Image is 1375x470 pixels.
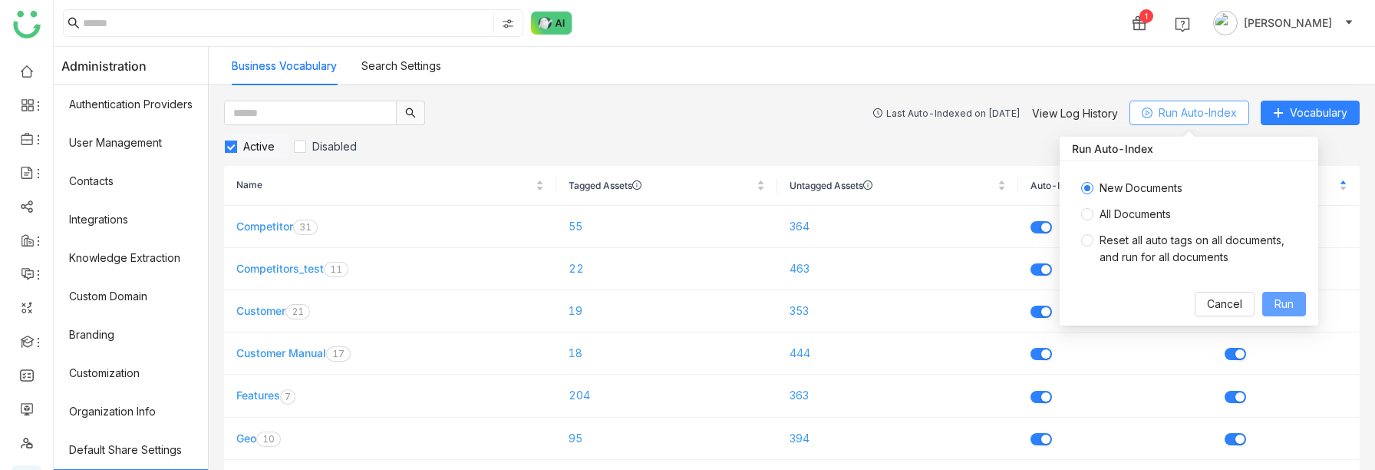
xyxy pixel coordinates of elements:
span: Administration [61,47,147,85]
a: View Log History [1032,107,1118,120]
p: 1 [305,220,312,235]
td: 463 [777,248,1018,290]
img: help.svg [1175,17,1190,32]
td: 444 [777,333,1018,375]
p: 1 [332,346,338,362]
a: Authentication Providers [54,85,208,124]
td: 55 [556,206,777,248]
div: Run Auto-Index [1060,137,1318,161]
td: 22 [556,248,777,290]
span: Reset all auto tags on all documents, [1100,233,1284,263]
a: Geo [236,432,256,445]
span: Auto-Index [1030,180,1189,190]
a: Default Share Settings [54,431,208,469]
a: User Management [54,124,208,162]
div: Last Auto-Indexed on [DATE] [886,108,1021,119]
td: 204 [556,375,777,417]
td: 394 [777,418,1018,460]
button: Run [1262,292,1306,316]
nz-badge-sup: 10 [256,432,281,447]
button: Vocabulary [1261,101,1360,125]
button: Cancel [1195,292,1255,316]
a: Competitors_test [236,262,324,275]
a: Customer [236,304,285,317]
td: 364 [777,206,1018,248]
nz-badge-sup: 11 [324,262,348,277]
button: [PERSON_NAME] [1210,11,1357,35]
p: 7 [285,389,291,405]
a: Contacts [54,162,208,200]
p: 0 [269,432,275,447]
p: 3 [299,220,305,235]
a: Integrations [54,200,208,239]
td: 363 [777,375,1018,417]
span: Run [1274,296,1294,313]
nz-badge-sup: 17 [326,346,351,362]
td: 95 [556,418,777,460]
span: [PERSON_NAME] [1244,15,1332,31]
span: Cancel [1207,296,1242,313]
nz-badge-sup: 31 [293,220,318,235]
td: 353 [777,290,1018,333]
a: Features [236,389,280,402]
span: Disabled [306,140,363,153]
p: 1 [330,262,336,277]
a: Branding [54,316,208,354]
img: logo [13,11,41,38]
a: Competitor [236,220,293,233]
a: Custom Domain [54,277,208,316]
p: 1 [336,262,342,277]
span: Run Auto-Index [1159,104,1237,121]
nz-badge-sup: 7 [280,389,295,405]
nz-badge-sup: 21 [285,304,310,319]
a: Customization [54,354,208,392]
td: 18 [556,333,777,375]
a: Organization Info [54,392,208,431]
span: Vocabulary [1290,104,1347,121]
td: 19 [556,290,777,333]
span: Active [237,140,281,153]
button: Run Auto-Index [1129,101,1249,125]
span: New Documents [1093,180,1189,197]
p: 1 [262,432,269,447]
a: Business Vocabulary [232,59,337,72]
span: and run for all documents [1100,250,1228,263]
a: Knowledge Extraction [54,239,208,277]
img: ask-buddy-normal.svg [531,12,572,35]
img: avatar [1213,11,1238,35]
span: Tagged Assets [569,180,753,190]
a: Search Settings [361,59,441,72]
a: Customer Manual [236,346,326,359]
p: 1 [298,304,304,319]
p: 2 [292,304,298,319]
p: 7 [338,346,345,362]
span: All Documents [1093,206,1177,223]
span: Untagged Assets [790,180,994,190]
img: search-type.svg [502,18,514,30]
div: 1 [1139,9,1153,23]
